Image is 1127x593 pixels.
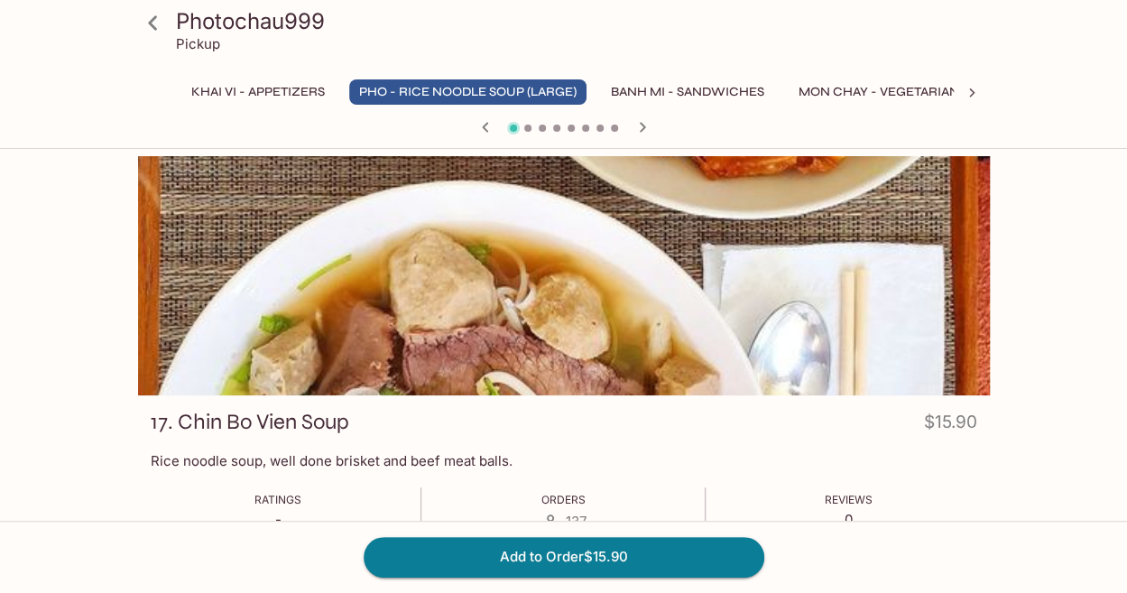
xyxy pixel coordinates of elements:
[181,79,335,105] button: Khai Vi - Appetizers
[825,493,873,506] span: Reviews
[364,537,764,577] button: Add to Order$15.90
[565,513,586,530] span: 137
[254,493,301,506] span: Ratings
[151,452,977,469] p: Rice noodle soup, well done brisket and beef meat balls.
[349,79,587,105] button: Pho - Rice Noodle Soup (Large)
[176,7,983,35] h3: Photochau999
[601,79,774,105] button: Banh Mi - Sandwiches
[151,408,349,436] h3: 17. Chin Bo Vien Soup
[138,156,990,395] div: 17. Chin Bo Vien Soup
[924,408,977,443] h4: $15.90
[540,493,585,506] span: Orders
[176,35,220,52] p: Pickup
[254,511,301,528] p: -
[825,511,873,528] p: 0
[789,79,1030,105] button: Mon Chay - Vegetarian Entrees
